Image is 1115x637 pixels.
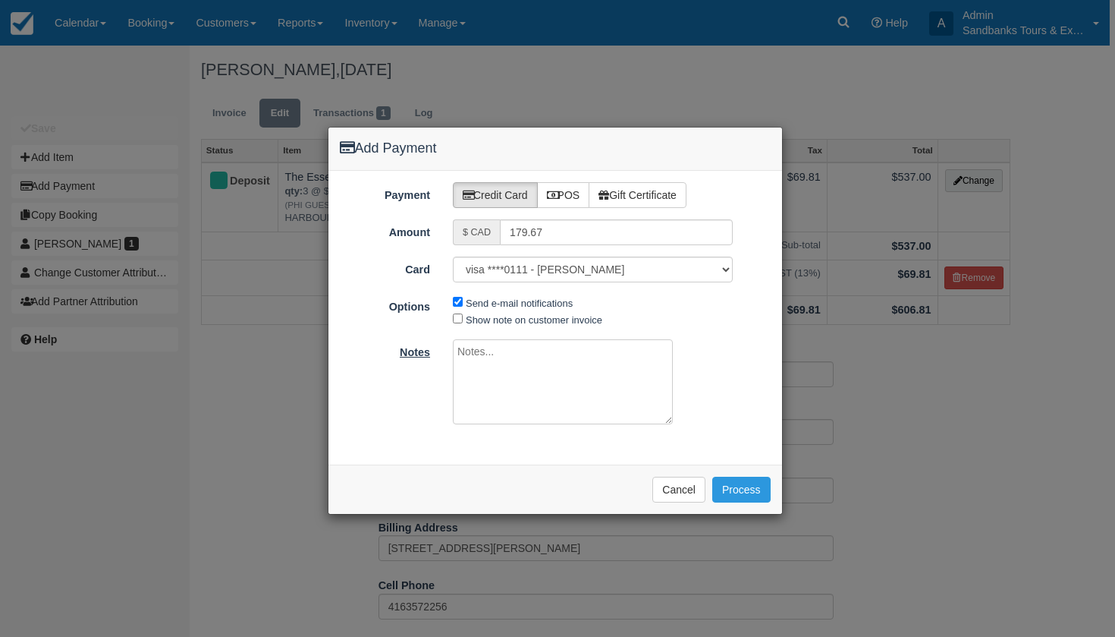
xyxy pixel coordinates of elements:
[463,227,491,238] small: $ CAD
[589,182,686,208] label: Gift Certificate
[537,182,590,208] label: POS
[328,257,442,278] label: Card
[500,219,733,245] input: Valid amount required.
[340,139,771,159] h4: Add Payment
[712,477,771,503] button: Process
[466,314,602,326] label: Show note on customer invoice
[328,219,442,241] label: Amount
[652,477,705,503] button: Cancel
[328,294,442,315] label: Options
[453,182,538,208] label: Credit Card
[328,182,442,203] label: Payment
[328,339,442,361] label: Notes
[466,298,573,309] label: Send e-mail notifications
